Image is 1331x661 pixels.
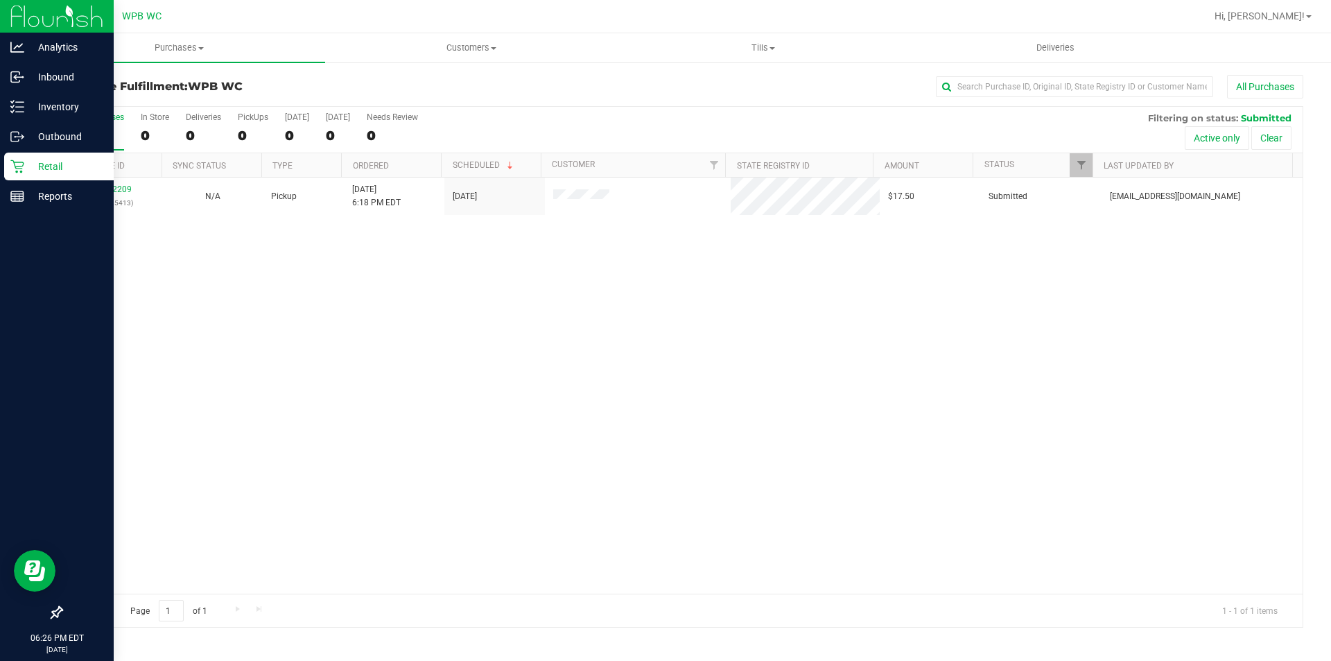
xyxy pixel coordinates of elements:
span: Filtering on status: [1148,112,1238,123]
span: $17.50 [888,190,914,203]
div: 0 [186,128,221,144]
iframe: Resource center [14,550,55,592]
span: [DATE] 6:18 PM EDT [352,183,401,209]
button: Clear [1251,126,1291,150]
div: In Store [141,112,169,122]
div: Deliveries [186,112,221,122]
p: [DATE] [6,644,107,655]
h3: Purchase Fulfillment: [61,80,475,93]
span: Customers [326,42,616,54]
a: Deliveries [910,33,1201,62]
span: Submitted [989,190,1027,203]
span: WPB WC [188,80,243,93]
div: [DATE] [285,112,309,122]
inline-svg: Analytics [10,40,24,54]
p: Outbound [24,128,107,145]
p: Inventory [24,98,107,115]
a: Filter [1070,153,1093,177]
div: 0 [326,128,350,144]
inline-svg: Outbound [10,130,24,144]
div: PickUps [238,112,268,122]
a: 11982209 [93,184,132,194]
inline-svg: Reports [10,189,24,203]
a: Last Updated By [1104,161,1174,171]
span: Tills [618,42,908,54]
button: N/A [205,190,220,203]
a: Ordered [353,161,389,171]
span: Hi, [PERSON_NAME]! [1215,10,1305,22]
input: Search Purchase ID, Original ID, State Registry ID or Customer Name... [936,76,1213,97]
p: Analytics [24,39,107,55]
span: Page of 1 [119,600,218,621]
span: Deliveries [1018,42,1093,54]
button: All Purchases [1227,75,1303,98]
inline-svg: Inventory [10,100,24,114]
input: 1 [159,600,184,621]
a: Sync Status [173,161,226,171]
div: 0 [285,128,309,144]
a: Purchases [33,33,325,62]
div: 0 [141,128,169,144]
div: Needs Review [367,112,418,122]
a: State Registry ID [737,161,810,171]
span: Purchases [33,42,325,54]
span: Not Applicable [205,191,220,201]
a: Amount [885,161,919,171]
p: Inbound [24,69,107,85]
span: Submitted [1241,112,1291,123]
span: 1 - 1 of 1 items [1211,600,1289,621]
span: Pickup [271,190,297,203]
a: Type [272,161,293,171]
a: Status [984,160,1014,169]
a: Filter [702,153,725,177]
p: Reports [24,188,107,205]
a: Customers [325,33,617,62]
span: WPB WC [122,10,162,22]
span: [DATE] [453,190,477,203]
a: Scheduled [453,160,516,170]
inline-svg: Inbound [10,70,24,84]
div: 0 [238,128,268,144]
a: Customer [552,160,595,169]
button: Active only [1185,126,1249,150]
p: Retail [24,158,107,175]
p: 06:26 PM EDT [6,632,107,644]
div: [DATE] [326,112,350,122]
div: 0 [367,128,418,144]
a: Tills [617,33,909,62]
span: [EMAIL_ADDRESS][DOMAIN_NAME] [1110,190,1240,203]
inline-svg: Retail [10,160,24,173]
